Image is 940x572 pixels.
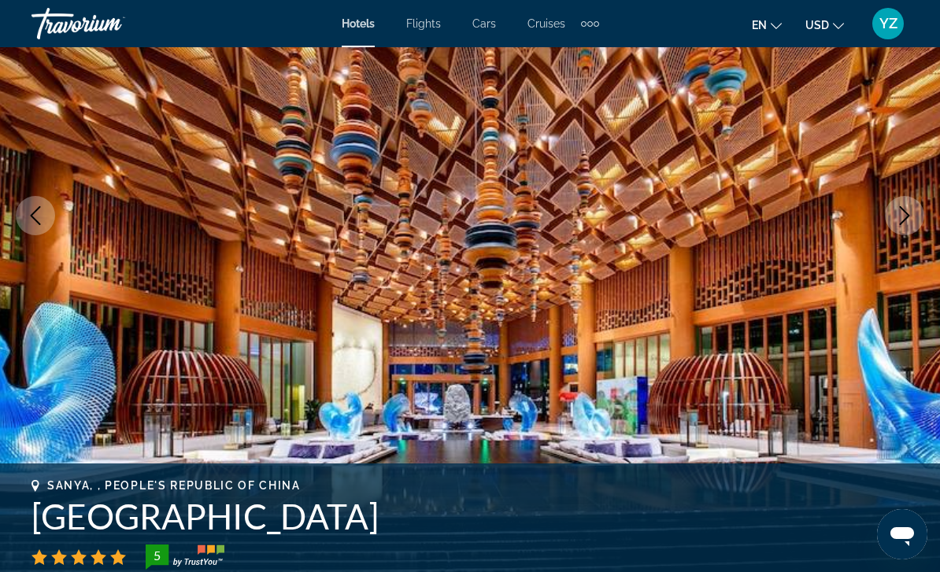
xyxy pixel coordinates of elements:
[752,19,767,31] span: en
[31,3,189,44] a: Travorium
[885,196,924,235] button: Next image
[805,13,844,36] button: Change currency
[146,544,224,570] img: TrustYou guest rating badge
[879,16,897,31] span: YZ
[47,479,301,492] span: Sanya, , People's Republic of China
[877,509,927,559] iframe: Кнопка запуска окна обмена сообщениями
[581,11,599,36] button: Extra navigation items
[527,17,565,30] a: Cruises
[868,7,909,40] button: User Menu
[805,19,829,31] span: USD
[472,17,496,30] a: Cars
[342,17,375,30] a: Hotels
[16,196,55,235] button: Previous image
[752,13,782,36] button: Change language
[141,546,172,565] div: 5
[406,17,441,30] a: Flights
[31,496,909,537] h1: [GEOGRAPHIC_DATA]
